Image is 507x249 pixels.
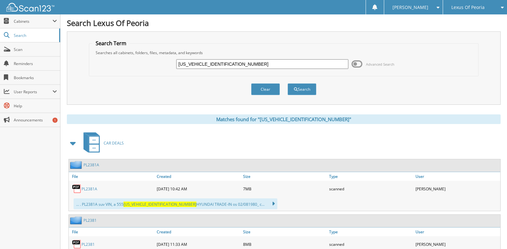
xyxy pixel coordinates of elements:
[251,83,280,95] button: Clear
[70,216,83,224] img: folder2.png
[328,228,414,236] a: Type
[14,89,52,95] span: User Reports
[14,61,57,66] span: Reminders
[392,5,428,9] span: [PERSON_NAME]
[82,186,97,192] a: PL2381A
[52,118,58,123] div: 1
[123,202,196,207] span: [US_VEHICLE_IDENTIFICATION_NUMBER]
[14,117,57,123] span: Announcements
[69,228,155,236] a: File
[242,228,328,236] a: Size
[14,75,57,80] span: Bookmarks
[242,182,328,195] div: 7MB
[104,140,124,146] span: CAR DEALS
[414,228,500,236] a: User
[72,239,82,249] img: PDF.png
[475,218,507,249] iframe: Chat Widget
[74,198,277,209] div: ... . PL2381A suv VIN, a 555 HYUNDAI TRADE-IN os 02/081980_ c...
[288,83,316,95] button: Search
[92,40,130,47] legend: Search Term
[67,114,501,124] div: Matches found for "[US_VEHICLE_IDENTIFICATION_NUMBER]"
[451,5,485,9] span: Lexus Of Peoria
[83,162,99,168] a: PL2381A
[83,218,97,223] a: PL2381
[155,182,242,195] div: [DATE] 10:42 AM
[14,33,56,38] span: Search
[366,62,394,67] span: Advanced Search
[69,172,155,181] a: File
[242,172,328,181] a: Size
[72,184,82,194] img: PDF.png
[92,50,475,55] div: Searches all cabinets, folders, files, metadata, and keywords
[67,18,501,28] h1: Search Lexus Of Peoria
[414,182,500,195] div: [PERSON_NAME]
[414,172,500,181] a: User
[14,19,52,24] span: Cabinets
[70,161,83,169] img: folder2.png
[80,130,124,156] a: CAR DEALS
[14,47,57,52] span: Scan
[14,103,57,109] span: Help
[328,182,414,195] div: scanned
[155,228,242,236] a: Created
[82,242,95,247] a: PL2381
[155,172,242,181] a: Created
[328,172,414,181] a: Type
[6,3,54,12] img: scan123-logo-white.svg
